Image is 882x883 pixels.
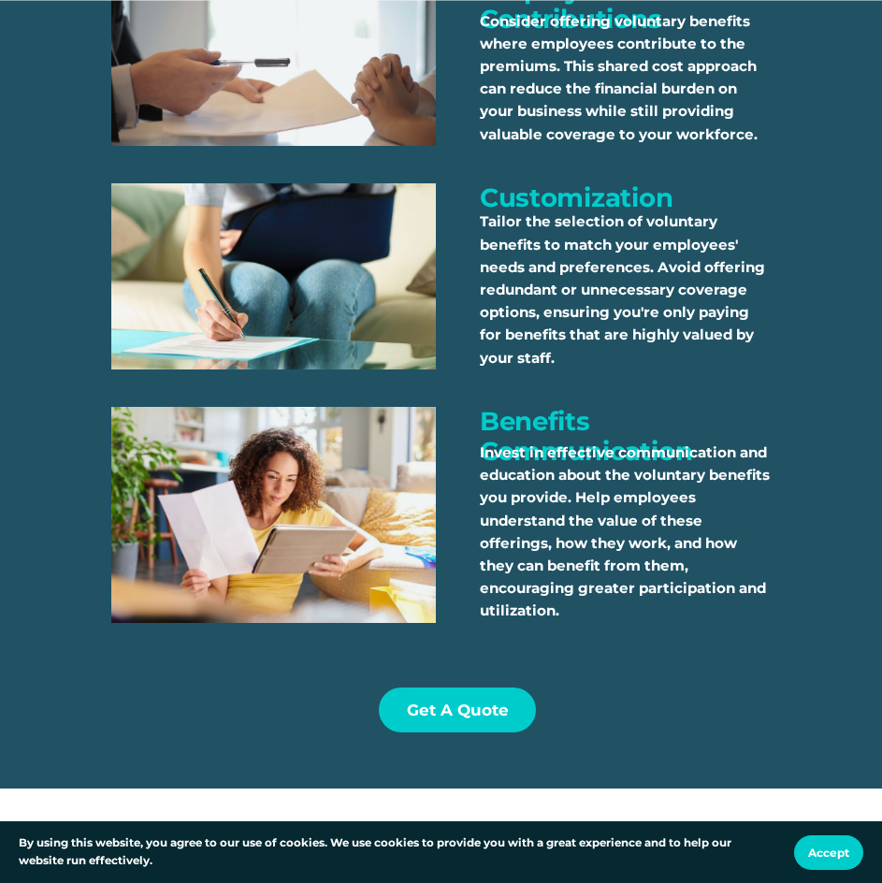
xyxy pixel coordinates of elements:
[480,12,760,143] strong: Consider offering voluntary benefits where employees contribute to the premiums. This shared cost...
[480,407,771,466] h3: Benefits Communication
[794,835,863,870] button: Accept
[480,212,769,366] strong: Tailor the selection of voluntary benefits to match your employees' needs and preferences. Avoid ...
[480,443,774,619] strong: Invest in effective communication and education about the voluntary benefits you provide. Help em...
[480,183,771,213] h3: Customization
[379,688,536,731] a: Get a quote
[19,834,775,870] p: By using this website, you agree to our use of cookies. We use cookies to provide you with a grea...
[808,846,849,860] span: Accept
